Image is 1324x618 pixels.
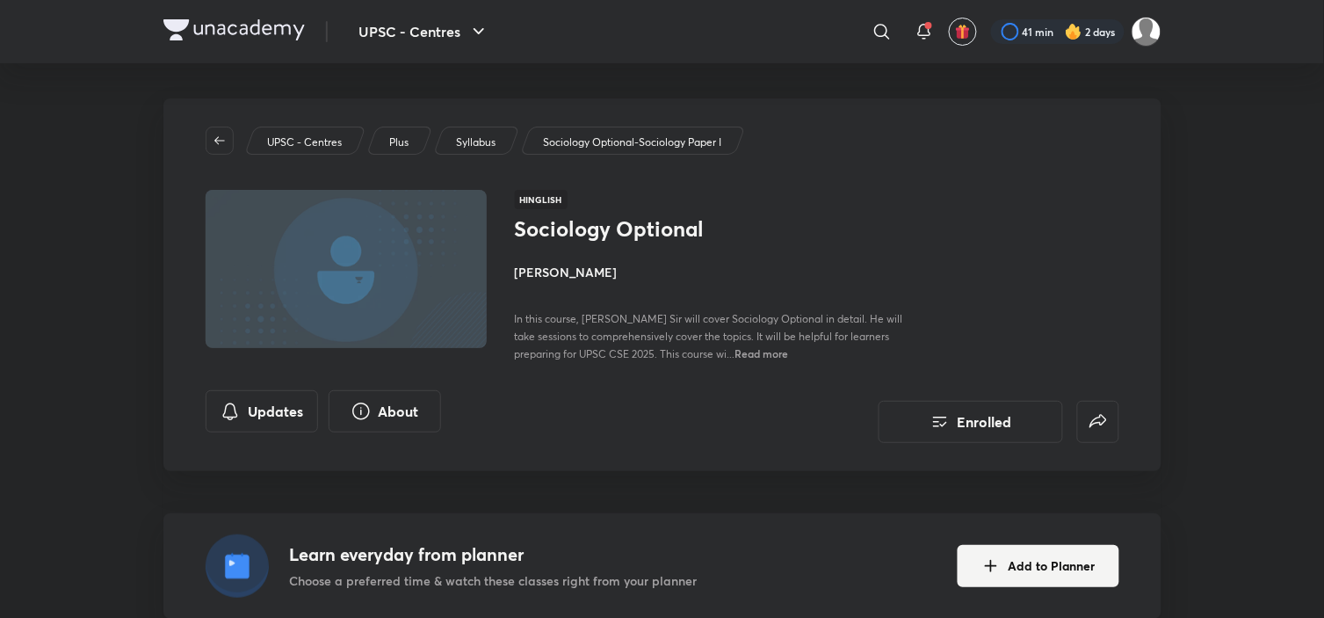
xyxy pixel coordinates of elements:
img: avatar [955,24,971,40]
span: Read more [735,346,789,360]
a: Plus [386,135,411,150]
button: false [1077,401,1119,443]
span: In this course, [PERSON_NAME] Sir will cover Sociology Optional in detail. He will take sessions ... [515,312,903,360]
button: Updates [206,390,318,433]
img: Thumbnail [202,188,488,350]
h4: [PERSON_NAME] [515,263,908,281]
a: Sociology Optional-Sociology Paper I [539,135,724,150]
button: About [329,390,441,433]
p: Plus [389,135,409,150]
p: Choose a preferred time & watch these classes right from your planner [290,571,698,590]
a: Company Logo [163,19,305,45]
a: Syllabus [452,135,498,150]
span: Hinglish [515,190,568,209]
img: Abhijeet Srivastav [1132,17,1161,47]
a: UPSC - Centres [264,135,344,150]
p: Sociology Optional-Sociology Paper I [543,135,721,150]
p: Syllabus [456,135,496,150]
button: UPSC - Centres [349,14,500,49]
h4: Learn everyday from planner [290,542,698,568]
img: Company Logo [163,19,305,40]
button: Add to Planner [958,545,1119,587]
h1: Sociology Optional [515,216,802,242]
img: streak [1065,23,1082,40]
button: Enrolled [879,401,1063,443]
p: UPSC - Centres [267,135,342,150]
button: avatar [949,18,977,46]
